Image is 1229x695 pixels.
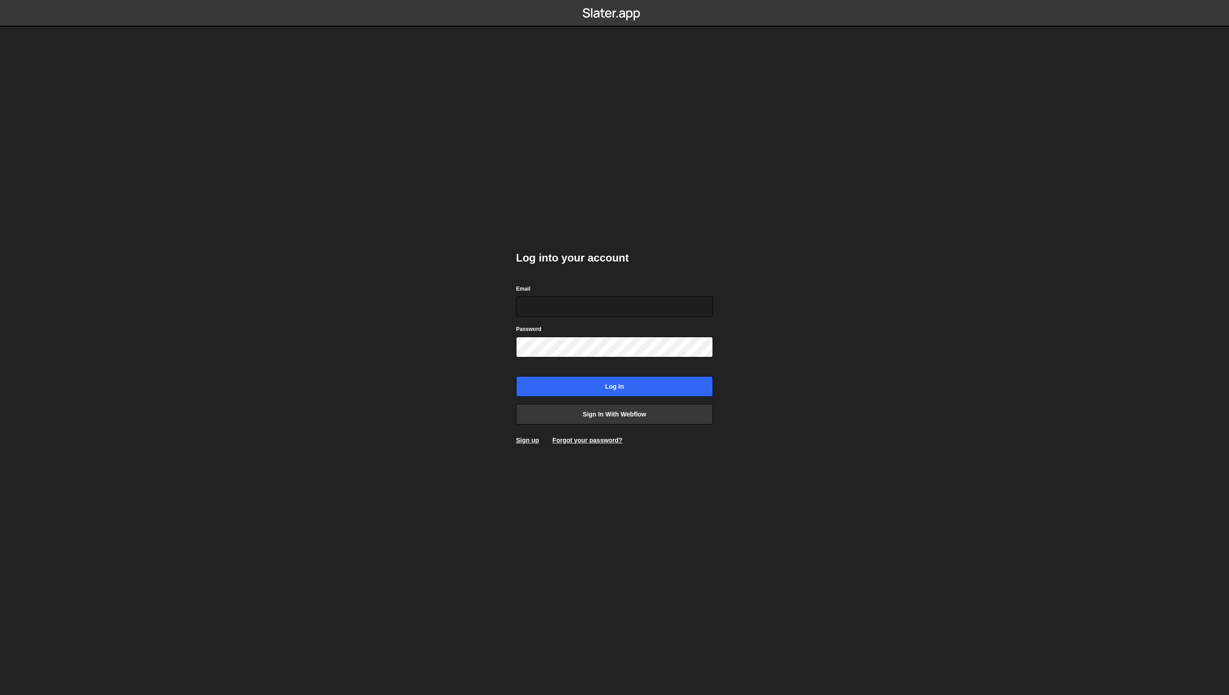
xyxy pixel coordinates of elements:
[516,376,713,397] input: Log in
[516,325,542,334] label: Password
[516,404,713,425] a: Sign in with Webflow
[516,251,713,265] h2: Log into your account
[552,437,622,444] a: Forgot your password?
[516,284,530,293] label: Email
[516,437,539,444] a: Sign up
